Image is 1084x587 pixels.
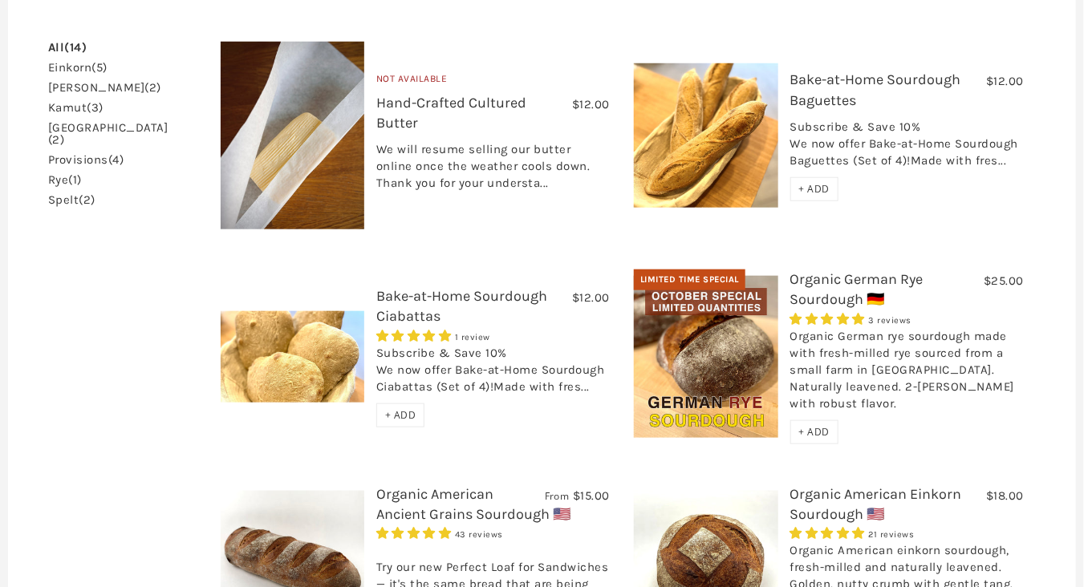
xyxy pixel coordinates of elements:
span: 4.95 stars [790,526,869,540]
img: Hand-Crafted Cultured Butter [221,42,364,229]
a: Bake-at-Home Sourdough Ciabattas [376,287,547,325]
a: kamut(3) [48,102,104,114]
div: Limited Time Special [634,269,745,290]
span: From [545,489,570,503]
img: Organic German Rye Sourdough 🇩🇪 [634,276,777,438]
span: 3 reviews [869,315,912,326]
span: $15.00 [573,488,610,503]
a: spelt(2) [48,194,95,206]
span: 4.93 stars [376,526,455,540]
span: 43 reviews [455,529,503,540]
span: (4) [108,152,124,167]
div: Organic German rye sourdough made with fresh-milled rye sourced from a small farm in [GEOGRAPHIC_... [790,328,1024,420]
div: We will resume selling our butter online once the weather cools down. Thank you for your understa... [376,141,610,200]
span: $12.00 [986,74,1024,88]
span: $25.00 [984,273,1024,288]
div: + ADD [790,177,839,201]
div: Not Available [376,71,610,93]
span: (2) [79,192,96,207]
span: + ADD [799,182,830,196]
span: (5) [92,60,108,75]
span: 1 review [455,332,490,342]
span: (1) [69,172,83,187]
span: 21 reviews [869,529,915,540]
a: provisions(4) [48,154,124,166]
img: Bake-at-Home Sourdough Baguettes [634,63,777,208]
a: Hand-Crafted Cultured Butter [376,94,526,132]
div: Subscribe & Save 10% We now offer Bake-at-Home Sourdough Baguettes (Set of 4)!Made with fres... [790,119,1024,177]
div: + ADD [790,420,839,444]
a: [PERSON_NAME](2) [48,82,161,94]
a: rye(1) [48,174,82,186]
a: Bake-at-Home Sourdough Baguettes [790,71,961,108]
span: + ADD [385,408,416,422]
span: + ADD [799,425,830,439]
span: 5.00 stars [376,329,455,343]
div: Subscribe & Save 10% We now offer Bake-at-Home Sourdough Ciabattas (Set of 4)!Made with fres... [376,345,610,403]
span: $12.00 [572,97,610,111]
a: Organic American Ancient Grains Sourdough 🇺🇸 [376,485,570,523]
div: + ADD [376,403,425,427]
a: einkorn(5) [48,62,108,74]
span: (2) [48,132,65,147]
span: 5.00 stars [790,312,869,326]
span: $18.00 [986,488,1024,503]
a: [GEOGRAPHIC_DATA](2) [48,122,168,146]
a: All(14) [48,42,87,54]
a: Organic American Einkorn Sourdough 🇺🇸 [790,485,962,523]
span: $12.00 [572,290,610,305]
a: Organic German Rye Sourdough 🇩🇪 [790,270,924,308]
img: Bake-at-Home Sourdough Ciabattas [221,311,364,403]
span: (3) [87,100,104,115]
span: (14) [65,40,87,55]
span: (2) [145,80,162,95]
